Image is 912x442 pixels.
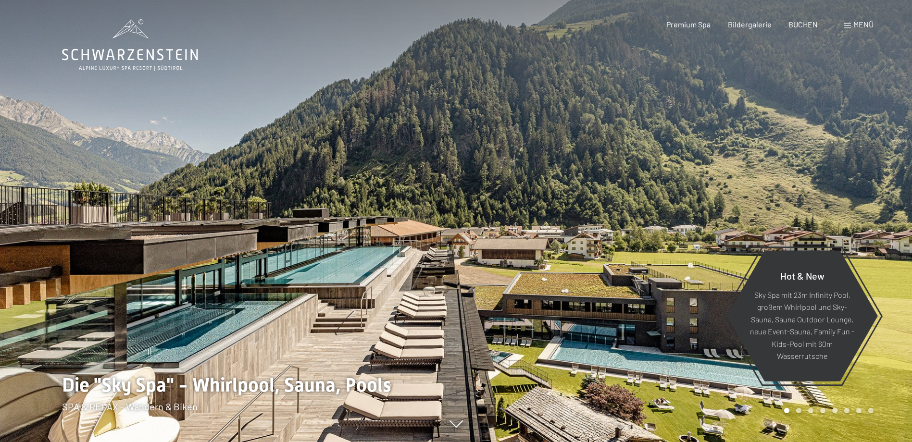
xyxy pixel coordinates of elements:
div: Carousel Pagination [781,408,874,413]
a: Bildergalerie [728,20,772,29]
span: Hot & New [780,270,825,281]
div: Carousel Page 5 [832,408,837,413]
p: Sky Spa mit 23m Infinity Pool, großem Whirlpool und Sky-Sauna, Sauna Outdoor Lounge, neue Event-S... [750,288,854,362]
div: Carousel Page 1 (Current Slide) [784,408,789,413]
div: Carousel Page 4 [820,408,825,413]
div: Carousel Page 6 [844,408,850,413]
a: Hot & New Sky Spa mit 23m Infinity Pool, großem Whirlpool und Sky-Sauna, Sauna Outdoor Lounge, ne... [726,250,878,382]
a: BUCHEN [788,20,818,29]
div: Carousel Page 8 [868,408,874,413]
div: Carousel Page 7 [856,408,862,413]
div: Carousel Page 2 [796,408,801,413]
span: Menü [853,20,874,29]
a: Premium Spa [666,20,711,29]
div: Carousel Page 3 [808,408,813,413]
